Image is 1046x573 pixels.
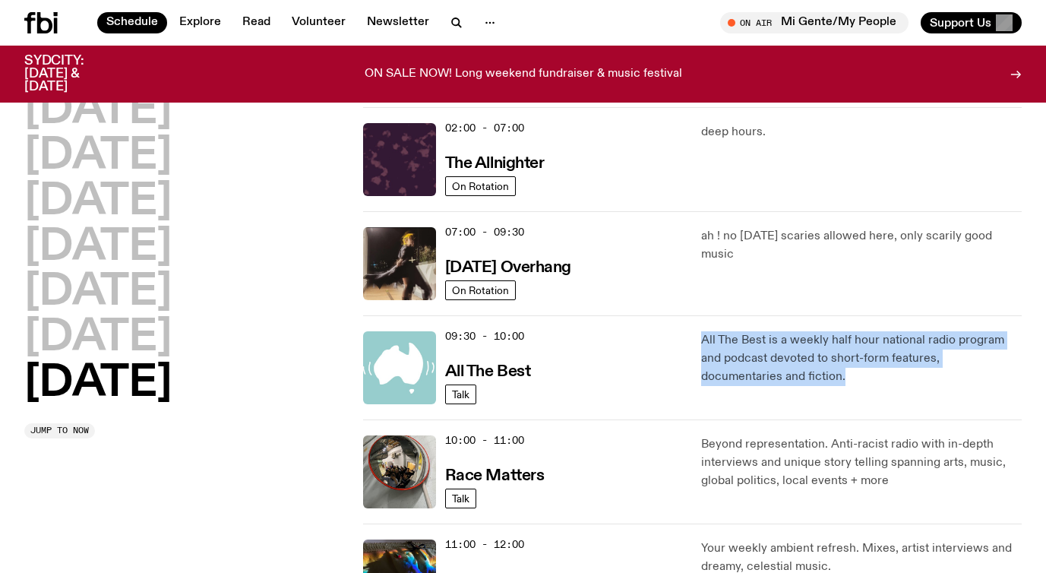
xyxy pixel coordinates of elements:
button: [DATE] [24,135,172,178]
a: Race Matters [445,465,545,484]
button: [DATE] [24,317,172,359]
button: [DATE] [24,362,172,405]
h3: SYDCITY: [DATE] & [DATE] [24,55,122,93]
p: ON SALE NOW! Long weekend fundraiser & music festival [365,68,682,81]
h3: All The Best [445,364,531,380]
h3: Race Matters [445,468,545,484]
a: Talk [445,385,476,404]
p: Beyond representation. Anti-racist radio with in-depth interviews and unique story telling spanni... [701,435,1022,490]
a: Volunteer [283,12,355,33]
span: 09:30 - 10:00 [445,329,524,343]
a: [DATE] Overhang [445,257,571,276]
p: All The Best is a weekly half hour national radio program and podcast devoted to short-form featu... [701,331,1022,386]
a: Explore [170,12,230,33]
a: All The Best [445,361,531,380]
a: On Rotation [445,280,516,300]
span: 10:00 - 11:00 [445,433,524,448]
span: Jump to now [30,426,89,435]
button: [DATE] [24,271,172,314]
a: The Allnighter [445,153,545,172]
span: 11:00 - 12:00 [445,537,524,552]
p: deep hours. [701,123,1022,141]
h3: [DATE] Overhang [445,260,571,276]
a: Newsletter [358,12,438,33]
span: On Rotation [452,284,509,296]
p: ah ! no [DATE] scaries allowed here, only scarily good music [701,227,1022,264]
a: Read [233,12,280,33]
img: A photo of the Race Matters team taken in a rear view or "blindside" mirror. A bunch of people of... [363,435,436,508]
span: Support Us [930,16,991,30]
a: Schedule [97,12,167,33]
span: Talk [452,492,469,504]
button: Support Us [921,12,1022,33]
button: On AirMi Gente/My People [720,12,909,33]
button: Jump to now [24,423,95,438]
span: On Rotation [452,180,509,192]
span: 02:00 - 07:00 [445,121,524,135]
span: Talk [452,388,469,400]
button: [DATE] [24,90,172,132]
button: [DATE] [24,181,172,223]
a: On Rotation [445,176,516,196]
h3: The Allnighter [445,156,545,172]
button: [DATE] [24,226,172,269]
a: Talk [445,489,476,508]
span: 07:00 - 09:30 [445,225,524,239]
